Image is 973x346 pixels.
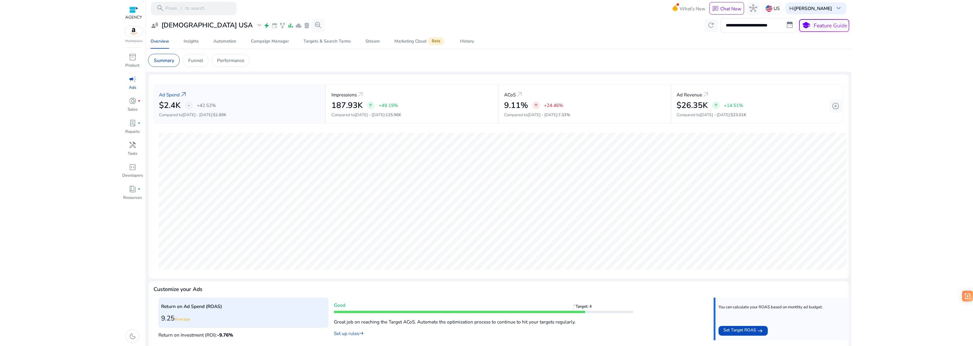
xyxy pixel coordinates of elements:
span: Average [175,317,190,322]
span: electric_bolt [263,22,270,29]
span: arrow_upward [533,103,539,108]
span: [DATE] - [DATE] [528,112,557,118]
h3: [DEMOGRAPHIC_DATA] USA [161,21,253,29]
span: Set Target ROAS [723,327,756,335]
img: amazon.svg [125,26,143,36]
a: arrow_outward [357,91,365,99]
p: +49.19% [379,102,398,109]
span: cloud [295,22,302,29]
span: inventory_2 [129,53,137,61]
mat-icon: east [757,327,763,335]
p: Good [334,302,633,309]
span: arrow_upward [368,103,373,108]
span: code_blocks [129,163,137,171]
button: Set Target ROAS [718,326,768,336]
p: Compared to : [159,112,320,118]
span: $1.69K [213,112,226,118]
p: Tools [128,151,137,157]
span: lab_profile [303,22,310,29]
span: - [188,101,190,109]
p: Marketplace [125,39,142,43]
p: Developers [122,173,143,179]
p: Impressions [331,91,357,98]
p: Compared to : [677,112,838,118]
a: inventory_2Product [122,52,143,74]
span: fiber_manual_record [138,188,140,191]
span: school [801,21,811,30]
span: [DATE] - [DATE] [182,112,212,118]
span: [DATE] - [DATE] [355,112,385,118]
a: book_4fiber_manual_recordResources [122,184,143,206]
h3: 9.25 [161,314,326,322]
p: +14.51% [724,102,743,109]
span: Beta [428,37,444,45]
a: arrow_outward [180,91,188,99]
a: handymanTools [122,140,143,162]
div: Stream [365,39,380,43]
p: Ads [129,85,136,91]
span: 7.32% [558,112,570,118]
p: Return on Investment (ROI): [158,330,329,338]
p: Sales [128,107,137,113]
p: Return on Ad Spend (ROAS) [161,303,326,310]
p: +42.52% [197,102,216,109]
mat-icon: east [359,330,364,337]
p: +24.46% [544,102,563,109]
a: donut_smallfiber_manual_recordSales [122,96,143,118]
h2: $2.4K [159,101,181,110]
p: Compared to : [331,112,492,118]
span: search_insights [314,21,322,29]
span: bar_chart [287,22,294,29]
p: Ad Revenue [677,91,702,98]
div: Targets & Search Terms [303,39,351,43]
a: arrow_outward [516,91,524,99]
div: Insights [184,39,199,43]
a: code_blocksDevelopers [122,162,143,184]
span: $23.01K [731,112,746,118]
div: Overview [151,39,169,43]
div: Marketing Cloud [394,39,445,44]
span: user_attributes [151,21,159,29]
p: Performance [217,57,244,64]
h2: 187.93K [331,101,363,110]
span: % [229,332,233,338]
p: Funnel [188,57,203,64]
span: fiber_manual_record [138,122,140,125]
span: dark_mode [129,332,137,340]
h2: $26.35K [677,101,708,110]
a: arrow_outward [702,91,710,99]
p: Compared to : [504,112,665,118]
div: History [460,39,474,43]
span: refresh [707,21,715,29]
a: campaignAds [122,74,143,96]
span: arrow_upward [713,103,719,108]
span: Target: 4 [576,304,597,313]
span: add_circle [832,102,840,110]
p: ACoS [504,91,516,98]
span: fiber_manual_record [138,100,140,102]
p: You can calculate your ROAS based on monthly ad budget. [718,305,823,310]
span: expand_more [255,21,263,29]
p: Great job on reaching the Target ACoS. Automate the optimization process to continue to hit your ... [334,315,633,325]
span: campaign [129,75,137,83]
a: Set up rules [334,330,364,337]
p: Resources [123,195,142,201]
h2: 9.11% [504,101,528,110]
span: -9.76 [217,332,233,338]
div: Automation [213,39,236,43]
p: Product [125,63,140,69]
span: 125.96K [386,112,401,118]
button: add_circle [829,99,843,113]
span: handyman [129,141,137,149]
p: Reports [125,129,140,135]
span: [DATE] - [DATE] [700,112,730,118]
div: Campaign Manager [251,39,289,43]
p: Summary [154,57,174,64]
span: book_4 [129,185,137,193]
span: lab_profile [129,119,137,127]
p: Ad Spend [159,91,180,98]
span: family_history [279,22,286,29]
